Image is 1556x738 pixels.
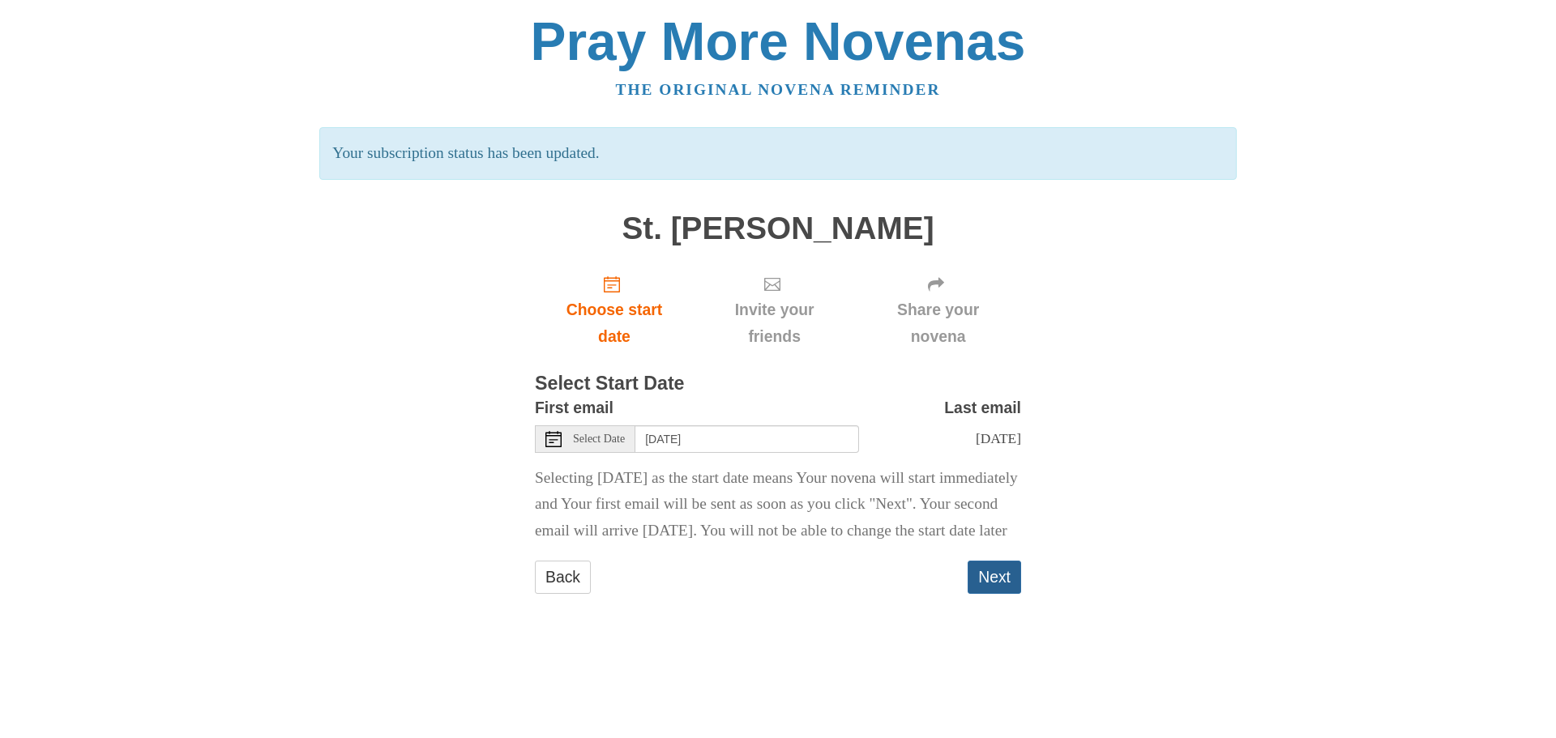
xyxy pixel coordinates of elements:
[710,296,839,350] span: Invite your friends
[535,262,694,358] a: Choose start date
[531,11,1026,71] a: Pray More Novenas
[944,395,1021,421] label: Last email
[535,395,613,421] label: First email
[573,433,625,445] span: Select Date
[535,465,1021,545] p: Selecting [DATE] as the start date means Your novena will start immediately and Your first email ...
[319,127,1236,180] p: Your subscription status has been updated.
[635,425,859,453] input: Use the arrow keys to pick a date
[551,296,678,350] span: Choose start date
[616,81,941,98] a: The original novena reminder
[871,296,1005,350] span: Share your novena
[535,373,1021,395] h3: Select Start Date
[968,561,1021,594] button: Next
[976,430,1021,446] span: [DATE]
[535,561,591,594] a: Back
[855,262,1021,358] div: Click "Next" to confirm your start date first.
[694,262,855,358] div: Click "Next" to confirm your start date first.
[535,211,1021,246] h1: St. [PERSON_NAME]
